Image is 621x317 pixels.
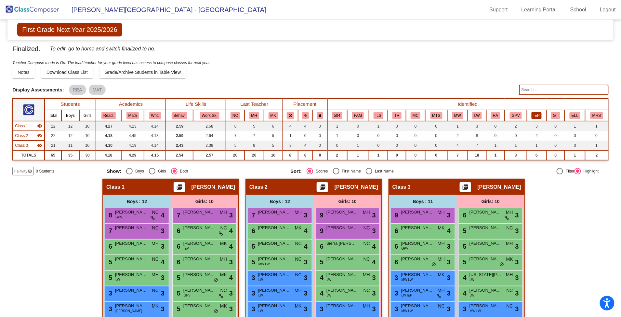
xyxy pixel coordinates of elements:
[565,141,585,150] td: 0
[269,112,278,119] button: MK
[313,131,327,141] td: 0
[61,150,79,160] td: 35
[486,131,505,141] td: 0
[290,168,469,174] mat-radio-group: Select an option
[388,121,406,131] td: 0
[313,121,327,131] td: 0
[107,168,285,174] mat-radio-group: Select an option
[392,112,402,119] button: TR
[175,184,183,193] mat-icon: picture_as_pdf
[581,168,599,174] div: Highlight
[144,150,166,160] td: 4.15
[326,240,359,247] span: Sierra [PERSON_NAME]
[565,150,585,160] td: 1
[144,141,166,150] td: 4.14
[585,121,608,131] td: 1
[258,209,291,215] span: [PERSON_NAME]
[406,131,425,141] td: 0
[469,240,502,247] span: [PERSON_NAME]
[565,5,591,15] a: School
[13,131,45,141] td: Mona Glover - No Class Name
[36,168,54,174] span: 0 Students
[264,141,283,150] td: 5
[565,121,585,131] td: 1
[99,66,186,78] button: Grade/Archive Students in Table View
[313,168,328,174] div: Scores
[401,209,434,215] span: [PERSON_NAME]
[484,5,513,15] a: Support
[12,87,64,93] span: Display Assessments:
[226,131,244,141] td: 7
[298,141,313,150] td: 4
[144,131,166,141] td: 4.18
[393,227,398,234] span: 6
[369,121,388,131] td: 1
[468,121,486,131] td: 3
[13,121,45,131] td: Emily Rayl - No Class Name
[133,168,144,174] div: Boys
[229,210,233,220] span: 3
[372,241,376,251] span: 4
[89,85,106,95] mat-chip: MAT
[290,168,302,174] span: Sort:
[551,112,560,119] button: GT
[101,112,116,119] button: Read.
[103,195,171,208] div: Boys : 12
[27,169,33,174] mat-icon: visibility_off
[96,121,121,131] td: 4.27
[313,150,327,160] td: 0
[347,150,369,160] td: 1
[468,110,486,121] th: Language Workshop
[96,141,121,150] td: 4.10
[388,131,406,141] td: 0
[193,150,226,160] td: 2.57
[69,85,86,95] mat-chip: REA
[565,110,585,121] th: English Language Learner
[226,150,244,160] td: 20
[505,150,527,160] td: 3
[468,141,486,150] td: 7
[258,225,291,231] span: [PERSON_NAME]
[96,99,166,110] th: Academics
[438,209,445,216] span: MH
[406,141,425,150] td: 0
[457,195,524,208] div: Girls: 10
[506,240,513,247] span: MH
[79,150,96,160] td: 30
[460,182,471,192] button: Print Students Details
[519,85,609,95] input: Search...
[152,225,159,231] span: NC
[13,141,45,150] td: Sarah Krueger - No Class Name
[506,209,513,216] span: MH
[570,112,580,119] button: ELL
[12,66,35,78] button: Notes
[144,121,166,131] td: 4.14
[505,110,527,121] th: Good Parent Volunteer
[172,112,187,119] button: Behav.
[447,121,468,131] td: 1
[249,184,268,190] span: Class 2
[438,225,445,231] span: MK
[486,150,505,160] td: 1
[45,110,61,121] th: Total
[447,131,468,141] td: 2
[246,195,314,208] div: Boys : 12
[402,246,408,251] span: GPV
[369,150,388,160] td: 1
[447,226,451,236] span: 4
[115,209,148,215] span: [PERSON_NAME]
[152,240,159,247] span: MH
[264,131,283,141] td: 5
[244,121,264,131] td: 5
[585,110,608,121] th: Mental Health Support
[393,212,398,219] span: 9
[61,110,79,121] th: Boys
[425,121,447,131] td: 0
[468,131,486,141] td: 8
[304,226,308,236] span: 4
[510,112,522,119] button: GPV
[121,121,144,131] td: 4.23
[220,225,227,231] span: NC
[149,112,161,119] button: Writ.
[45,99,96,110] th: Students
